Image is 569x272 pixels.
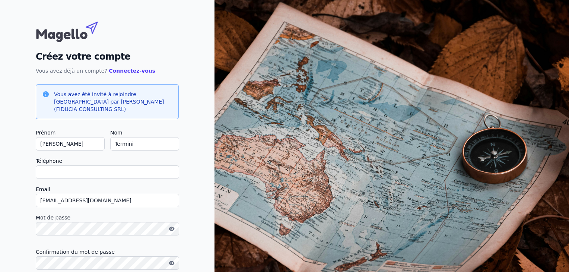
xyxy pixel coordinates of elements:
[54,91,172,113] h3: Vous avez été invité à rejoindre [GEOGRAPHIC_DATA] par [PERSON_NAME] (FIDUCIA CONSULTING SRL)
[36,18,114,44] img: Magello
[36,156,179,165] label: Téléphone
[109,68,155,74] a: Connectez-vous
[36,247,179,256] label: Confirmation du mot de passe
[110,128,179,137] label: Nom
[36,213,179,222] label: Mot de passe
[36,50,179,63] h2: Créez votre compte
[36,66,179,75] p: Vous avez déjà un compte?
[36,128,104,137] label: Prénom
[36,185,179,194] label: Email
